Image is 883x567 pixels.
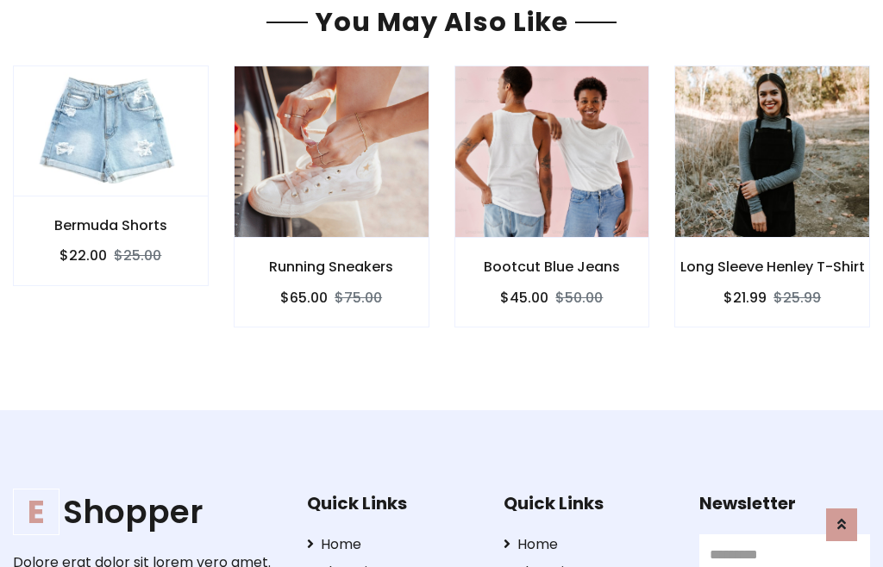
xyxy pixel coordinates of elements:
a: EShopper [13,493,280,532]
h6: Bermuda Shorts [14,217,208,234]
h5: Quick Links [307,493,478,514]
h5: Quick Links [504,493,674,514]
h6: $22.00 [59,247,107,264]
a: Running Sneakers $65.00$75.00 [234,65,429,327]
del: $75.00 [335,288,382,308]
h5: Newsletter [699,493,870,514]
a: Home [307,534,478,555]
h6: $21.99 [723,290,767,306]
a: Long Sleeve Henley T-Shirt $21.99$25.99 [674,65,870,327]
h6: Long Sleeve Henley T-Shirt [675,259,869,275]
h1: Shopper [13,493,280,532]
a: Bootcut Blue Jeans $45.00$50.00 [454,65,650,327]
del: $25.99 [773,288,821,308]
span: You May Also Like [308,3,575,40]
h6: Running Sneakers [235,259,429,275]
del: $25.00 [114,246,161,265]
h6: $45.00 [500,290,548,306]
h6: Bootcut Blue Jeans [455,259,649,275]
h6: $65.00 [280,290,328,306]
span: E [13,489,59,535]
a: Home [504,534,674,555]
del: $50.00 [555,288,603,308]
a: Bermuda Shorts $22.00$25.00 [13,65,209,285]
